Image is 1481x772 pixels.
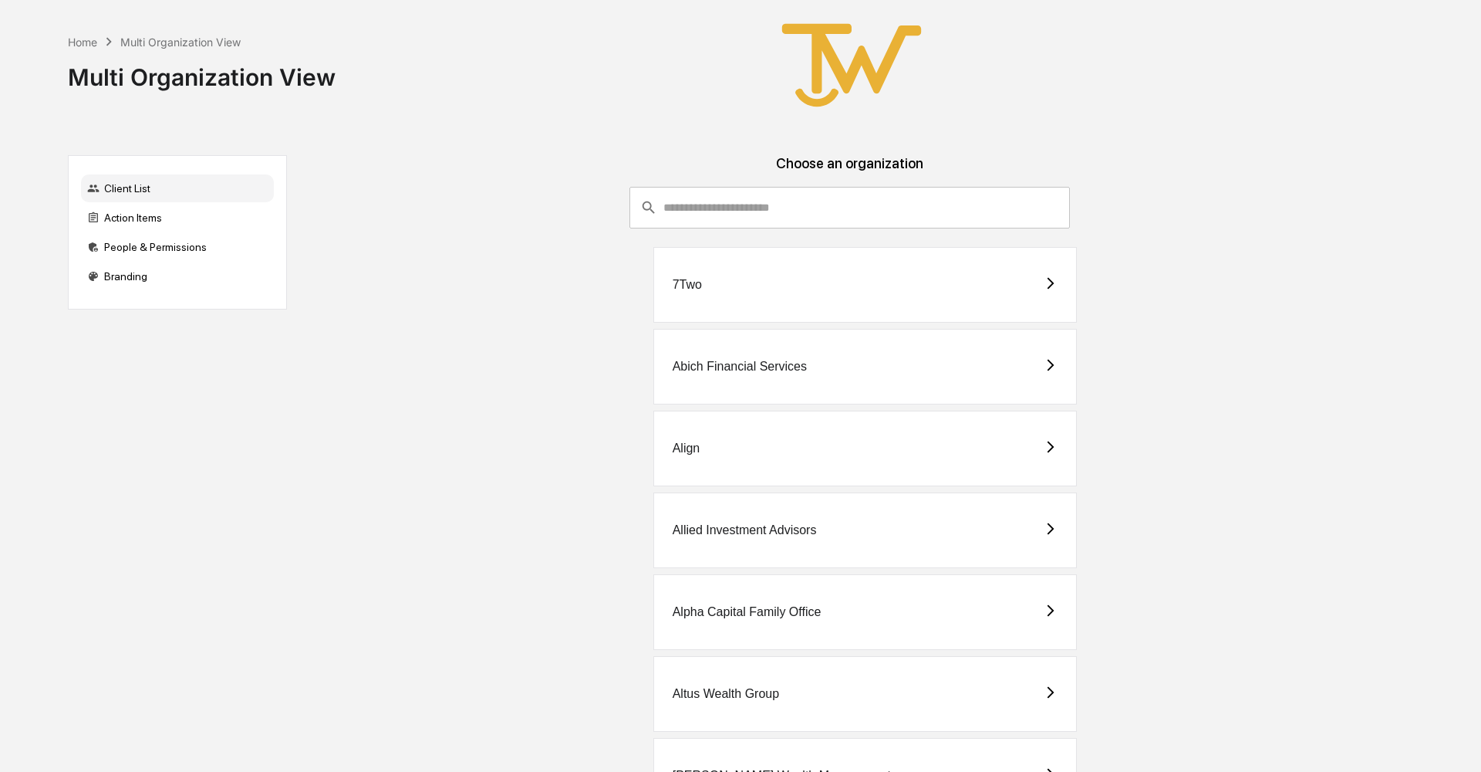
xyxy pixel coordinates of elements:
[673,523,817,537] div: Allied Investment Advisors
[299,155,1401,187] div: Choose an organization
[81,174,274,202] div: Client List
[673,687,779,701] div: Altus Wealth Group
[673,360,807,374] div: Abich Financial Services
[673,605,821,619] div: Alpha Capital Family Office
[629,187,1070,229] div: consultant-dashboard__filter-organizations-search-bar
[120,36,241,49] div: Multi Organization View
[673,278,702,292] div: 7Two
[81,204,274,232] div: Action Items
[81,233,274,261] div: People & Permissions
[673,442,700,455] div: Align
[774,12,929,118] img: True West
[81,262,274,290] div: Branding
[68,51,336,91] div: Multi Organization View
[68,36,97,49] div: Home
